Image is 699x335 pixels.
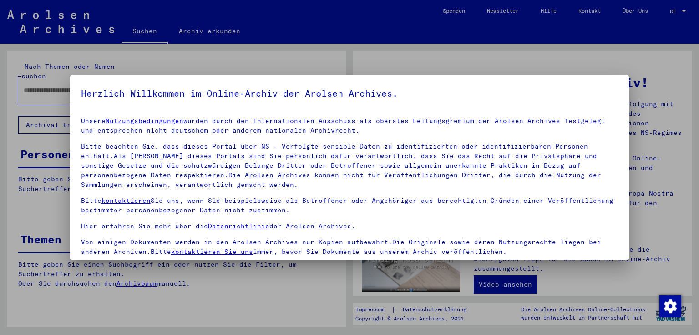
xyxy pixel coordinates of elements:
a: Datenrichtlinie [208,222,269,230]
a: kontaktieren Sie uns [171,247,253,256]
h5: Herzlich Willkommen im Online-Archiv der Arolsen Archives. [81,86,618,101]
p: Bitte beachten Sie, dass dieses Portal über NS - Verfolgte sensible Daten zu identifizierten oder... [81,142,618,190]
p: Unsere wurden durch den Internationalen Ausschuss als oberstes Leitungsgremium der Arolsen Archiv... [81,116,618,135]
img: Zustimmung ändern [659,295,681,317]
a: kontaktieren [101,196,151,205]
p: Hier erfahren Sie mehr über die der Arolsen Archives. [81,222,618,231]
p: Von einigen Dokumenten werden in den Arolsen Archives nur Kopien aufbewahrt.Die Originale sowie d... [81,237,618,257]
a: Nutzungsbedingungen [106,117,183,125]
p: Bitte Sie uns, wenn Sie beispielsweise als Betroffener oder Angehöriger aus berechtigten Gründen ... [81,196,618,215]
